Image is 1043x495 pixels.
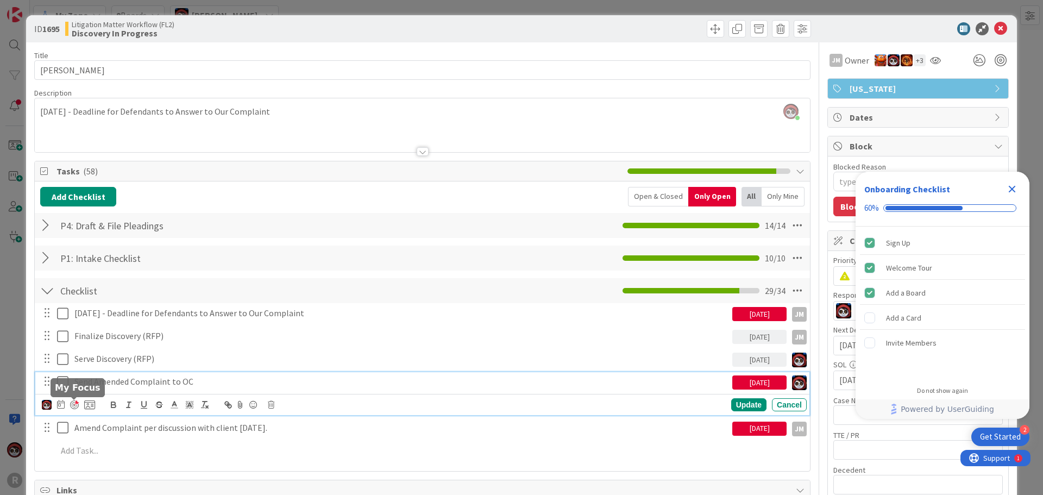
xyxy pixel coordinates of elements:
[628,187,688,206] div: Open & Closed
[732,422,787,436] div: [DATE]
[850,140,989,153] span: Block
[830,54,843,67] div: JM
[861,399,1024,419] a: Powered by UserGuiding
[42,400,52,410] img: JS
[886,261,932,274] div: Welcome Tour
[971,428,1029,446] div: Open Get Started checklist, remaining modules: 2
[762,187,805,206] div: Only Mine
[74,375,728,388] p: Send Amended Complaint to OC
[74,422,728,434] p: Amend Complaint per discussion with client [DATE].
[792,422,807,436] div: JM
[56,248,301,268] input: Add Checklist...
[914,54,926,66] div: + 3
[1003,180,1021,198] div: Close Checklist
[886,311,921,324] div: Add a Card
[792,307,807,322] div: JM
[980,431,1021,442] div: Get Started
[833,256,1003,264] div: Priority
[56,281,301,300] input: Add Checklist...
[765,284,786,297] span: 29 / 34
[833,430,859,440] label: TTE / PR
[833,361,1003,368] div: SOL
[901,54,913,66] img: TR
[860,281,1025,305] div: Add a Board is complete.
[792,330,807,344] div: JM
[833,291,1003,299] div: Responsible Paralegal
[833,197,870,216] button: Block
[856,172,1029,419] div: Checklist Container
[864,203,879,213] div: 60%
[864,183,950,196] div: Onboarding Checklist
[901,403,994,416] span: Powered by UserGuiding
[850,82,989,95] span: [US_STATE]
[74,307,728,319] p: [DATE] - Deadline for Defendants to Answer to Our Complaint
[731,398,766,411] div: Update
[56,165,622,178] span: Tasks
[839,336,997,355] input: MM/DD/YYYY
[732,375,787,390] div: [DATE]
[74,330,728,342] p: Finalize Discovery (RFP)
[56,216,301,235] input: Add Checklist...
[742,187,762,206] div: All
[886,336,937,349] div: Invite Members
[833,465,865,475] label: Decedent
[886,286,926,299] div: Add a Board
[792,353,807,367] img: JS
[833,396,877,405] label: Case Number
[732,330,787,344] div: [DATE]
[783,104,799,119] img: efyPljKj6gaW2F5hrzZcLlhqqXRxmi01.png
[864,203,1021,213] div: Checklist progress: 60%
[55,383,100,393] h5: My Focus
[886,236,910,249] div: Sign Up
[765,252,786,265] span: 10 / 10
[845,54,869,67] span: Owner
[839,371,997,390] input: MM/DD/YYYY
[34,51,48,60] label: Title
[860,331,1025,355] div: Invite Members is incomplete.
[875,54,887,66] img: KA
[888,54,900,66] img: JS
[34,88,72,98] span: Description
[56,4,59,13] div: 1
[72,29,174,37] b: Discovery In Progress
[40,187,116,206] button: Add Checklist
[1020,425,1029,435] div: 2
[860,256,1025,280] div: Welcome Tour is complete.
[917,386,968,395] div: Do not show again
[688,187,736,206] div: Only Open
[34,60,810,80] input: type card name here...
[833,162,886,172] label: Blocked Reason
[860,306,1025,330] div: Add a Card is incomplete.
[792,375,807,390] img: JS
[732,353,787,367] div: [DATE]
[833,326,1003,334] div: Next Deadline
[23,2,49,15] span: Support
[772,398,807,411] div: Cancel
[34,22,60,35] span: ID
[850,234,989,247] span: Custom Fields
[836,303,851,318] img: JS
[860,231,1025,255] div: Sign Up is complete.
[732,307,787,321] div: [DATE]
[83,166,98,177] span: ( 58 )
[40,105,805,118] p: [DATE] - Deadline for Defendants to Answer to Our Complaint
[765,219,786,232] span: 14 / 14
[850,111,989,124] span: Dates
[74,353,728,365] p: Serve Discovery (RFP)
[856,227,1029,379] div: Checklist items
[42,23,60,34] b: 1695
[72,20,174,29] span: Litigation Matter Workflow (FL2)
[856,399,1029,419] div: Footer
